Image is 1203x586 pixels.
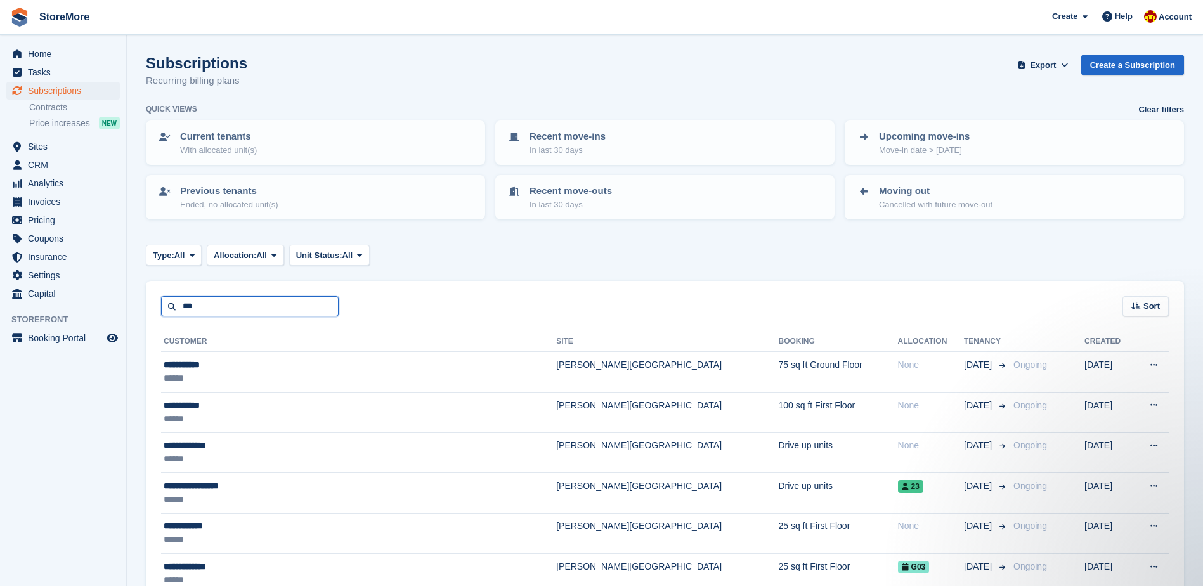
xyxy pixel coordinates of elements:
[497,122,833,164] a: Recent move-ins In last 30 days
[105,330,120,346] a: Preview store
[342,249,353,262] span: All
[161,332,556,352] th: Customer
[530,144,606,157] p: In last 30 days
[28,329,104,347] span: Booking Portal
[147,122,484,164] a: Current tenants With allocated unit(s)
[28,266,104,284] span: Settings
[898,332,964,352] th: Allocation
[556,513,778,554] td: [PERSON_NAME][GEOGRAPHIC_DATA]
[28,285,104,303] span: Capital
[6,285,120,303] a: menu
[146,74,247,88] p: Recurring billing plans
[556,472,778,513] td: [PERSON_NAME][GEOGRAPHIC_DATA]
[1115,10,1133,23] span: Help
[146,55,247,72] h1: Subscriptions
[964,358,994,372] span: [DATE]
[846,176,1183,218] a: Moving out Cancelled with future move-out
[180,199,278,211] p: Ended, no allocated unit(s)
[879,199,992,211] p: Cancelled with future move-out
[147,176,484,218] a: Previous tenants Ended, no allocated unit(s)
[214,249,256,262] span: Allocation:
[964,439,994,452] span: [DATE]
[6,329,120,347] a: menu
[1013,521,1047,531] span: Ongoing
[778,513,897,554] td: 25 sq ft First Floor
[1084,513,1133,554] td: [DATE]
[28,230,104,247] span: Coupons
[1052,10,1077,23] span: Create
[556,352,778,393] td: [PERSON_NAME][GEOGRAPHIC_DATA]
[11,313,126,326] span: Storefront
[1013,360,1047,370] span: Ongoing
[146,103,197,115] h6: Quick views
[898,519,964,533] div: None
[556,392,778,433] td: [PERSON_NAME][GEOGRAPHIC_DATA]
[180,144,257,157] p: With allocated unit(s)
[1159,11,1192,23] span: Account
[898,439,964,452] div: None
[1013,481,1047,491] span: Ongoing
[29,117,90,129] span: Price increases
[964,332,1008,352] th: Tenancy
[1084,332,1133,352] th: Created
[1143,300,1160,313] span: Sort
[6,156,120,174] a: menu
[1013,400,1047,410] span: Ongoing
[778,472,897,513] td: Drive up units
[530,199,612,211] p: In last 30 days
[964,479,994,493] span: [DATE]
[6,266,120,284] a: menu
[6,193,120,211] a: menu
[898,399,964,412] div: None
[6,138,120,155] a: menu
[778,352,897,393] td: 75 sq ft Ground Floor
[28,63,104,81] span: Tasks
[6,174,120,192] a: menu
[28,193,104,211] span: Invoices
[556,332,778,352] th: Site
[34,6,94,27] a: StoreMore
[6,45,120,63] a: menu
[28,156,104,174] span: CRM
[879,129,970,144] p: Upcoming move-ins
[1138,103,1184,116] a: Clear filters
[1013,561,1047,571] span: Ongoing
[1030,59,1056,72] span: Export
[256,249,267,262] span: All
[207,245,284,266] button: Allocation: All
[964,399,994,412] span: [DATE]
[6,82,120,100] a: menu
[153,249,174,262] span: Type:
[1084,472,1133,513] td: [DATE]
[28,174,104,192] span: Analytics
[180,184,278,199] p: Previous tenants
[964,560,994,573] span: [DATE]
[778,433,897,473] td: Drive up units
[1015,55,1071,75] button: Export
[898,358,964,372] div: None
[28,211,104,229] span: Pricing
[898,480,923,493] span: 23
[180,129,257,144] p: Current tenants
[556,433,778,473] td: [PERSON_NAME][GEOGRAPHIC_DATA]
[6,248,120,266] a: menu
[1084,392,1133,433] td: [DATE]
[879,144,970,157] p: Move-in date > [DATE]
[846,122,1183,164] a: Upcoming move-ins Move-in date > [DATE]
[28,138,104,155] span: Sites
[6,230,120,247] a: menu
[778,392,897,433] td: 100 sq ft First Floor
[898,561,930,573] span: G03
[28,82,104,100] span: Subscriptions
[1084,433,1133,473] td: [DATE]
[296,249,342,262] span: Unit Status:
[497,176,833,218] a: Recent move-outs In last 30 days
[964,519,994,533] span: [DATE]
[778,332,897,352] th: Booking
[146,245,202,266] button: Type: All
[289,245,370,266] button: Unit Status: All
[6,211,120,229] a: menu
[174,249,185,262] span: All
[28,248,104,266] span: Insurance
[29,101,120,114] a: Contracts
